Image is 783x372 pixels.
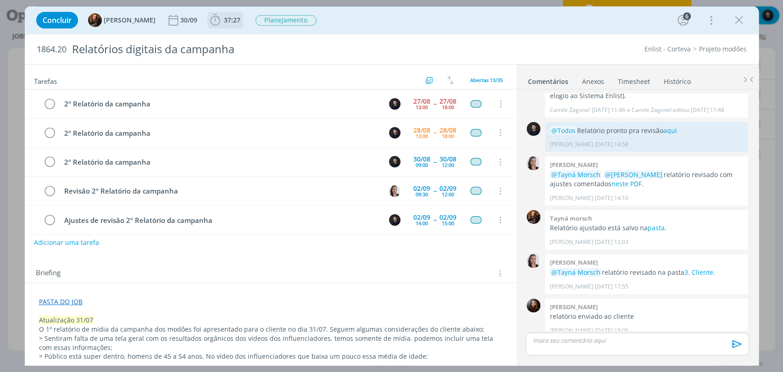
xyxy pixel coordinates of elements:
[551,268,600,277] span: @Tayná Morsch
[594,194,628,202] span: [DATE] 14:10
[683,12,691,20] div: 6
[439,127,456,133] div: 28/08
[617,73,650,86] a: Timesheet
[663,126,677,135] a: aqui
[43,17,72,24] span: Concluir
[550,126,743,135] p: Relatório pronto pra revisão
[699,44,747,53] a: Projeto modões
[551,170,600,179] span: @Tayná Morsch
[61,215,381,226] div: Ajustes de revisão 2º Relatório da campanha
[550,327,593,335] p: [PERSON_NAME]
[527,156,540,170] img: C
[439,214,456,221] div: 02/09
[39,334,502,352] p: > Sentiram falta de uma tela geral com os resultados orgânicos dos vídeos dos influenciadores, te...
[68,38,447,61] div: Relatórios digitais da campanha
[647,223,664,232] a: pasta
[690,106,724,114] span: [DATE] 11:48
[61,98,381,110] div: 2º Relatório da campanha
[527,299,540,312] img: E
[413,214,430,221] div: 02/09
[551,126,575,135] span: @Todos
[433,159,436,165] span: --
[594,327,628,335] span: [DATE] 18:05
[389,156,400,167] img: C
[39,297,83,306] a: PASTA DO JOB
[527,210,540,224] img: T
[594,140,628,149] span: [DATE] 14:58
[61,185,381,197] div: Revisão 2º Relatório da campanha
[439,185,456,192] div: 02/09
[388,97,402,111] button: C
[433,129,436,136] span: --
[36,267,61,279] span: Briefing
[88,13,102,27] img: T
[389,127,400,139] img: C
[416,105,428,110] div: 13:00
[550,312,743,321] p: relatório enviado ao cliente
[439,156,456,162] div: 30/08
[550,140,593,149] p: [PERSON_NAME]
[25,6,759,366] div: dialog
[527,254,540,268] img: C
[433,188,436,194] span: --
[388,213,402,227] button: C
[594,238,628,246] span: [DATE] 12:03
[611,179,641,188] a: neste PDF
[550,238,593,246] p: [PERSON_NAME]
[550,283,593,291] p: [PERSON_NAME]
[442,162,454,167] div: 12:00
[528,73,569,86] a: Comentários
[39,316,93,324] span: Atualização 31/07
[433,217,436,223] span: --
[470,77,503,83] span: Abertas 13/35
[442,192,454,197] div: 12:00
[37,44,67,55] span: 1864.20
[550,194,593,202] p: [PERSON_NAME]
[527,122,540,136] img: C
[684,268,713,277] a: 3. Cliente
[255,15,317,26] button: Planejamento
[550,106,589,114] p: Camile Zagonel
[39,325,502,334] p: O 1º relatório de mídia da campanha dos modões foi apresentado para o cliente no dia 31/07. Segue...
[416,162,428,167] div: 09:00
[550,268,743,277] p: relatório revisado na pasta .
[550,223,743,233] p: Relatório ajustado está salvo na .
[413,156,430,162] div: 30/08
[627,106,689,114] span: e Camile Zagonel editou
[388,155,402,169] button: C
[413,185,430,192] div: 02/09
[388,126,402,139] button: C
[644,44,691,53] a: Enlist - Corteva
[36,12,78,28] button: Concluir
[550,214,592,222] b: Tayná morsch
[433,100,436,107] span: --
[550,258,597,267] b: [PERSON_NAME]
[61,156,381,168] div: 2º Relatório da campanha
[389,185,400,197] img: C
[676,13,690,28] button: 6
[208,13,243,28] button: 37:27
[61,128,381,139] div: 2º Relatório da campanha
[389,98,400,110] img: C
[442,105,454,110] div: 18:00
[442,133,454,139] div: 18:00
[591,106,625,114] span: [DATE] 11:46
[180,17,199,23] div: 30/09
[550,161,597,169] b: [PERSON_NAME]
[104,17,155,23] span: [PERSON_NAME]
[439,98,456,105] div: 27/08
[255,15,317,26] span: Planejamento
[416,133,428,139] div: 13:00
[33,234,100,251] button: Adicionar uma tarefa
[413,98,430,105] div: 27/08
[88,13,155,27] button: T[PERSON_NAME]
[34,75,57,86] span: Tarefas
[594,283,628,291] span: [DATE] 17:55
[447,76,454,84] img: arrow-down-up.svg
[416,221,428,226] div: 14:00
[388,184,402,198] button: C
[663,73,691,86] a: Histórico
[39,352,502,361] p: > Público está super dentro, homens de 45 a 54 anos. No vídeo dos influenciadores que baixa um po...
[389,214,400,226] img: C
[413,127,430,133] div: 28/08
